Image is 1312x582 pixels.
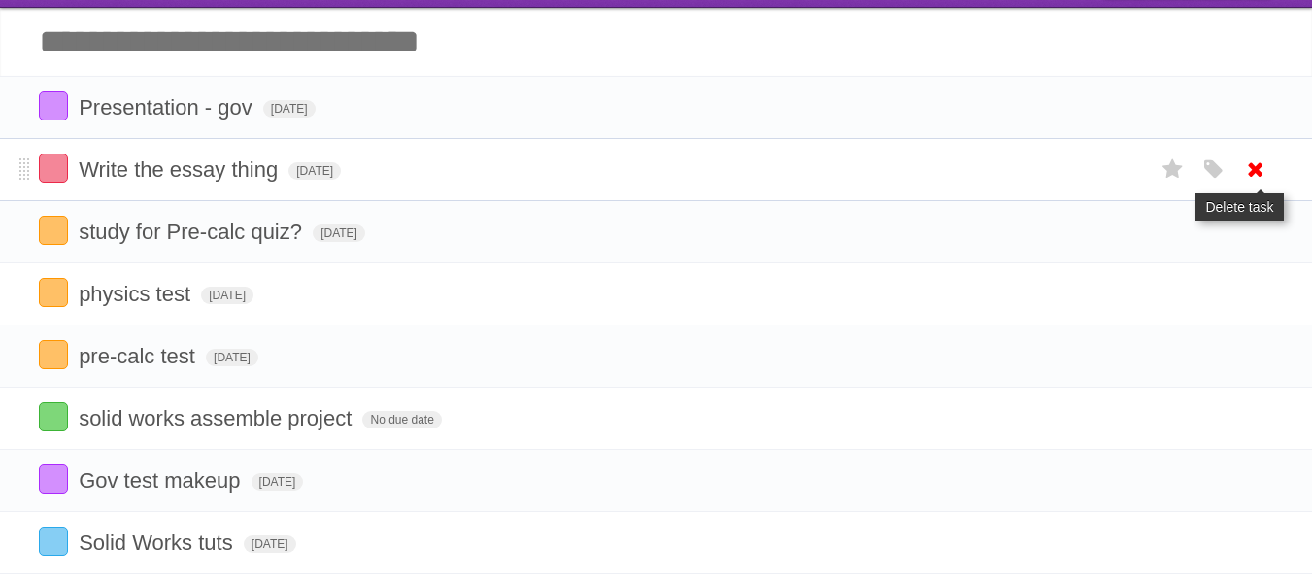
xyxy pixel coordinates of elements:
span: [DATE] [288,162,341,180]
span: No due date [362,411,441,428]
label: Done [39,340,68,369]
label: Done [39,216,68,245]
span: [DATE] [206,349,258,366]
span: [DATE] [244,535,296,553]
label: Done [39,154,68,183]
span: Solid Works tuts [79,531,238,555]
span: Write the essay thing [79,157,283,182]
span: [DATE] [201,287,253,304]
label: Done [39,527,68,556]
span: solid works assemble project [79,406,356,430]
span: [DATE] [313,224,365,242]
span: [DATE] [263,100,316,118]
span: [DATE] [252,473,304,491]
label: Done [39,91,68,120]
label: Done [39,464,68,494]
span: study for Pre-calc quiz? [79,220,307,244]
label: Done [39,278,68,307]
span: Gov test makeup [79,468,245,493]
label: Done [39,402,68,431]
span: Presentation - gov [79,95,257,120]
span: physics test [79,282,195,306]
span: pre-calc test [79,344,200,368]
label: Star task [1155,154,1192,186]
